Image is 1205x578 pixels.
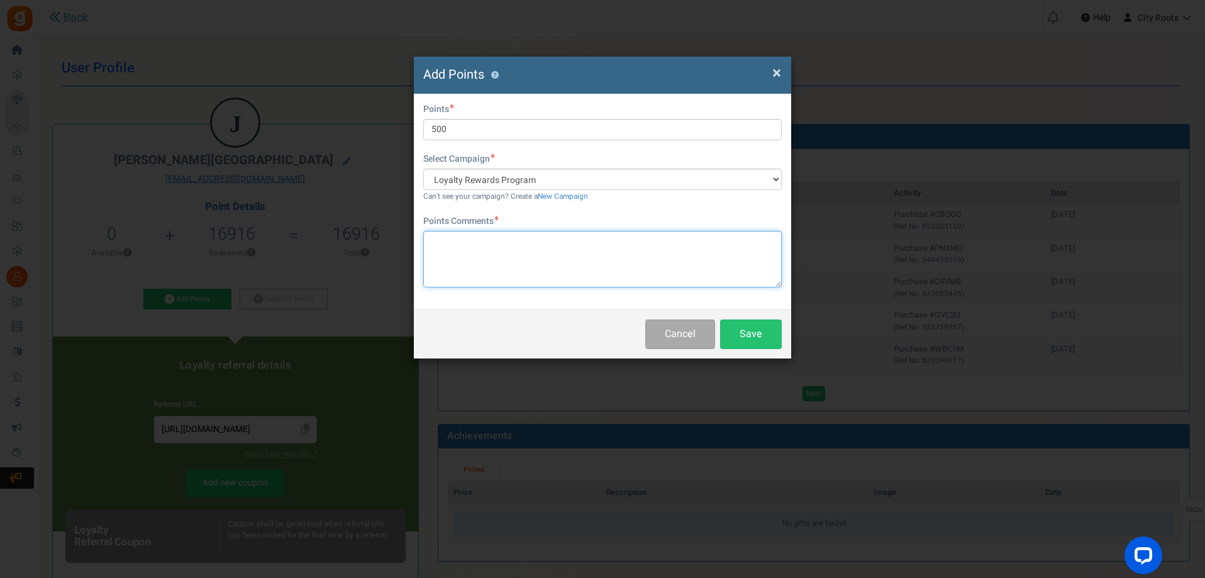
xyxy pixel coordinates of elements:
[423,215,499,228] label: Points Comments
[423,153,495,165] label: Select Campaign
[423,191,588,202] small: Can't see your campaign? Create a
[772,61,781,85] span: ×
[538,191,588,202] a: New Campaign
[423,103,454,116] label: Points
[720,320,782,349] button: Save
[491,71,499,79] button: ?
[423,65,484,84] span: Add Points
[645,320,715,349] button: Cancel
